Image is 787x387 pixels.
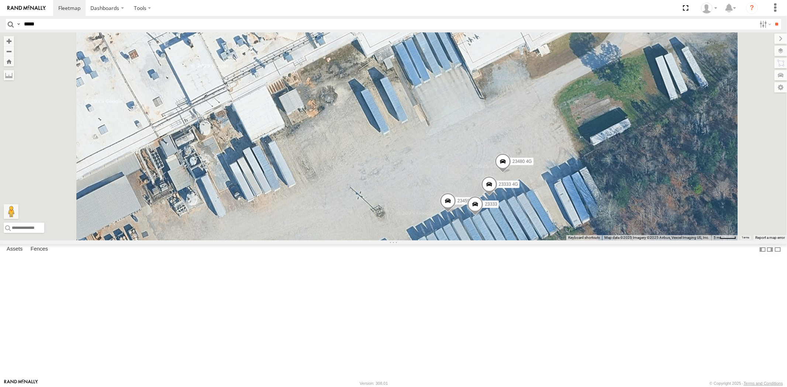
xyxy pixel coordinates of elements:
button: Zoom Home [4,56,14,66]
label: Map Settings [774,82,787,93]
i: ? [746,2,758,14]
a: Terms and Conditions [744,381,783,386]
span: 23333 [485,202,497,207]
div: Version: 308.01 [360,381,388,386]
label: Search Query [15,19,21,29]
div: Sardor Khadjimedov [698,3,720,14]
span: 23333 4G [498,182,518,187]
img: rand-logo.svg [7,6,46,11]
label: Hide Summary Table [774,244,781,255]
label: Dock Summary Table to the Right [766,244,774,255]
span: Map data ©2025 Imagery ©2025 Airbus, Vexcel Imaging US, Inc. [604,236,709,240]
button: Keyboard shortcuts [568,235,600,240]
a: Visit our Website [4,380,38,387]
div: © Copyright 2025 - [710,381,783,386]
button: Map Scale: 5 m per 40 pixels [711,235,738,240]
a: Terms (opens in new tab) [742,236,750,239]
span: 23459 [457,198,469,203]
label: Measure [4,70,14,80]
button: Drag Pegman onto the map to open Street View [4,204,18,219]
label: Assets [3,244,26,255]
button: Zoom out [4,46,14,56]
span: 5 m [714,236,720,240]
label: Dock Summary Table to the Left [759,244,766,255]
button: Zoom in [4,36,14,46]
a: Report a map error [755,236,785,240]
span: 23480 4G [512,159,532,164]
label: Search Filter Options [757,19,773,29]
label: Fences [27,244,52,255]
